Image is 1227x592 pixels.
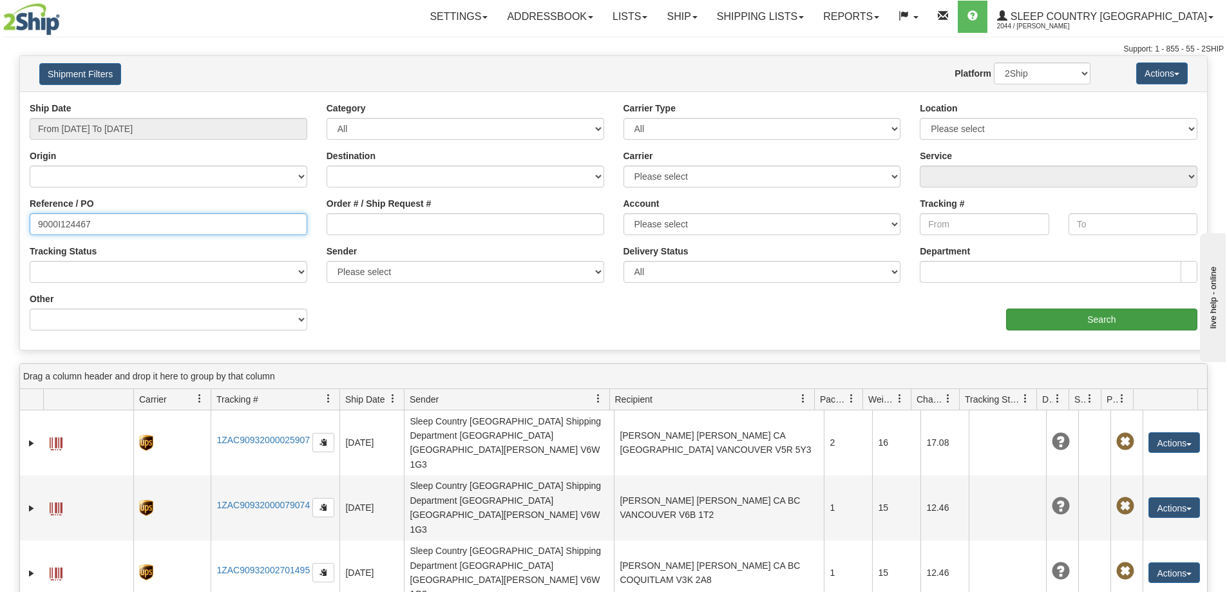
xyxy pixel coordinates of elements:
a: Reports [813,1,889,33]
button: Copy to clipboard [312,433,334,452]
img: logo2044.jpg [3,3,60,35]
label: Location [920,102,957,115]
div: grid grouping header [20,364,1207,389]
label: Account [623,197,660,210]
td: [PERSON_NAME] [PERSON_NAME] CA BC VANCOUVER V6B 1T2 [614,475,824,540]
label: Destination [327,149,376,162]
span: Ship Date [345,393,385,406]
label: Platform [955,67,991,80]
span: Delivery Status [1042,393,1053,406]
span: Pickup Not Assigned [1116,497,1134,515]
td: 12.46 [920,475,969,540]
span: Unknown [1052,562,1070,580]
td: [DATE] [339,410,404,475]
a: Tracking Status filter column settings [1014,388,1036,410]
span: Sender [410,393,439,406]
a: Label [50,432,62,452]
a: Carrier filter column settings [189,388,211,410]
img: 8 - UPS [139,564,153,580]
button: Actions [1148,432,1200,453]
a: Shipment Issues filter column settings [1079,388,1101,410]
label: Delivery Status [623,245,689,258]
span: Charge [917,393,944,406]
a: 1ZAC90932000079074 [216,500,310,510]
img: 8 - UPS [139,500,153,516]
button: Shipment Filters [39,63,121,85]
label: Carrier Type [623,102,676,115]
a: Addressbook [497,1,603,33]
a: Charge filter column settings [937,388,959,410]
label: Service [920,149,952,162]
span: Pickup Not Assigned [1116,433,1134,451]
label: Sender [327,245,357,258]
td: 2 [824,410,872,475]
label: Category [327,102,366,115]
button: Actions [1148,497,1200,518]
span: Tracking # [216,393,258,406]
button: Copy to clipboard [312,498,334,517]
a: Packages filter column settings [841,388,862,410]
label: Other [30,292,53,305]
span: Shipment Issues [1074,393,1085,406]
input: From [920,213,1049,235]
span: Sleep Country [GEOGRAPHIC_DATA] [1007,11,1207,22]
a: 1ZAC90932000025907 [216,435,310,445]
label: Reference / PO [30,197,94,210]
span: Packages [820,393,847,406]
a: Ship [657,1,707,33]
span: Carrier [139,393,167,406]
span: Unknown [1052,433,1070,451]
td: 17.08 [920,410,969,475]
a: Label [50,497,62,517]
a: Expand [25,502,38,515]
label: Ship Date [30,102,71,115]
a: Weight filter column settings [889,388,911,410]
button: Copy to clipboard [312,563,334,582]
td: 15 [872,475,920,540]
button: Actions [1136,62,1188,84]
span: Pickup Not Assigned [1116,562,1134,580]
a: Settings [420,1,497,33]
td: Sleep Country [GEOGRAPHIC_DATA] Shipping Department [GEOGRAPHIC_DATA] [GEOGRAPHIC_DATA][PERSON_NA... [404,410,614,475]
td: 16 [872,410,920,475]
a: Shipping lists [707,1,813,33]
a: 1ZAC90932002701495 [216,565,310,575]
a: Label [50,562,62,582]
img: 8 - UPS [139,435,153,451]
td: Sleep Country [GEOGRAPHIC_DATA] Shipping Department [GEOGRAPHIC_DATA] [GEOGRAPHIC_DATA][PERSON_NA... [404,475,614,540]
input: To [1069,213,1197,235]
a: Expand [25,437,38,450]
a: Delivery Status filter column settings [1047,388,1069,410]
a: Recipient filter column settings [792,388,814,410]
td: [PERSON_NAME] [PERSON_NAME] CA [GEOGRAPHIC_DATA] VANCOUVER V5R 5Y3 [614,410,824,475]
button: Actions [1148,562,1200,583]
label: Order # / Ship Request # [327,197,432,210]
a: Sender filter column settings [587,388,609,410]
a: Ship Date filter column settings [382,388,404,410]
a: Tracking # filter column settings [318,388,339,410]
span: Unknown [1052,497,1070,515]
label: Origin [30,149,56,162]
iframe: chat widget [1197,230,1226,361]
span: Weight [868,393,895,406]
a: Lists [603,1,657,33]
label: Department [920,245,970,258]
a: Sleep Country [GEOGRAPHIC_DATA] 2044 / [PERSON_NAME] [987,1,1223,33]
div: Support: 1 - 855 - 55 - 2SHIP [3,44,1224,55]
span: Tracking Status [965,393,1021,406]
span: Recipient [615,393,652,406]
span: Pickup Status [1107,393,1118,406]
span: 2044 / [PERSON_NAME] [997,20,1094,33]
label: Carrier [623,149,653,162]
div: live help - online [10,11,119,21]
a: Expand [25,567,38,580]
label: Tracking Status [30,245,97,258]
td: 1 [824,475,872,540]
td: [DATE] [339,475,404,540]
input: Search [1006,309,1197,330]
label: Tracking # [920,197,964,210]
a: Pickup Status filter column settings [1111,388,1133,410]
